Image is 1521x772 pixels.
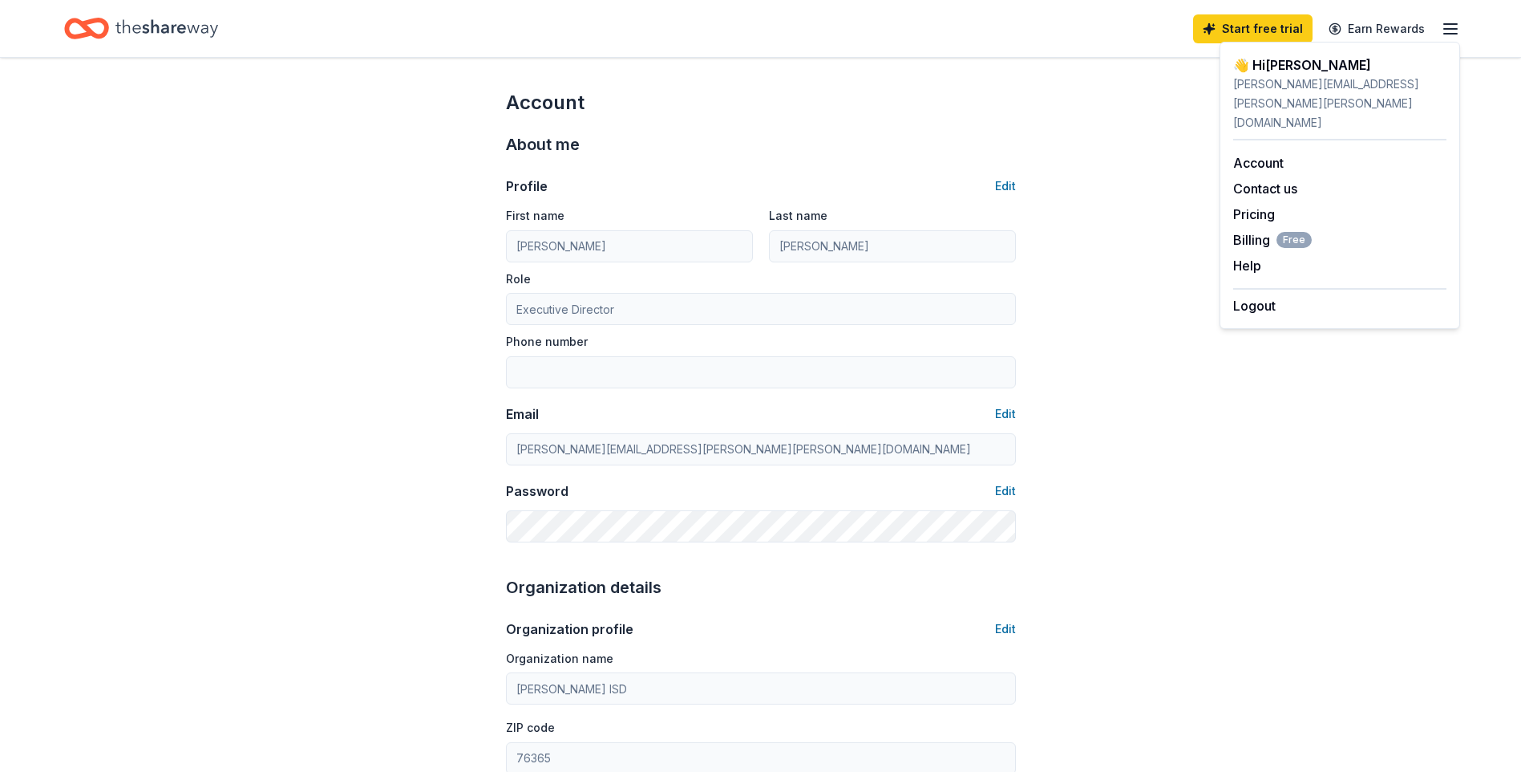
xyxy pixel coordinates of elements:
[506,404,539,424] div: Email
[506,651,613,667] label: Organization name
[769,208,827,224] label: Last name
[1233,256,1261,275] button: Help
[506,720,555,736] label: ZIP code
[995,177,1016,196] button: Edit
[506,271,531,287] label: Role
[1233,179,1297,198] button: Contact us
[506,334,588,350] label: Phone number
[506,90,1016,116] div: Account
[64,10,218,47] a: Home
[995,404,1016,424] button: Edit
[1233,155,1284,171] a: Account
[506,177,548,196] div: Profile
[995,481,1016,501] button: Edit
[506,575,1016,600] div: Organization details
[506,481,568,501] div: Password
[506,208,564,224] label: First name
[1233,206,1275,222] a: Pricing
[1276,232,1312,248] span: Free
[1319,14,1434,43] a: Earn Rewards
[506,132,1016,157] div: About me
[1233,55,1446,75] div: 👋 Hi [PERSON_NAME]
[1233,296,1276,315] button: Logout
[1233,230,1312,250] span: Billing
[1233,75,1446,132] div: [PERSON_NAME][EMAIL_ADDRESS][PERSON_NAME][PERSON_NAME][DOMAIN_NAME]
[995,620,1016,639] button: Edit
[1193,14,1313,43] a: Start free trial
[506,620,633,639] div: Organization profile
[1233,230,1312,250] button: BillingFree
